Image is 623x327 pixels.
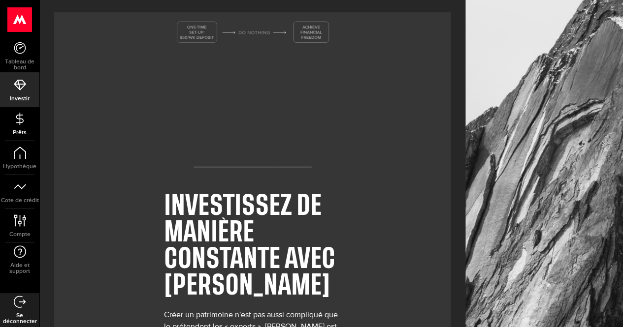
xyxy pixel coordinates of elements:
button: Ouvrir le widget de chat LiveChat [8,4,37,33]
font: Tableau de bord [5,58,34,71]
font: Se déconnecter [3,312,37,325]
font: Compte [9,231,31,238]
font: Cote de crédit [1,197,39,204]
font: Hypothèque [3,163,36,170]
font: Investir [10,95,30,102]
font: INVESTISSEZ DE MANIÈRE CONSTANTE AVEC [PERSON_NAME] [164,195,335,297]
font: Prêts [13,129,27,136]
font: Aide et support [9,262,30,275]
